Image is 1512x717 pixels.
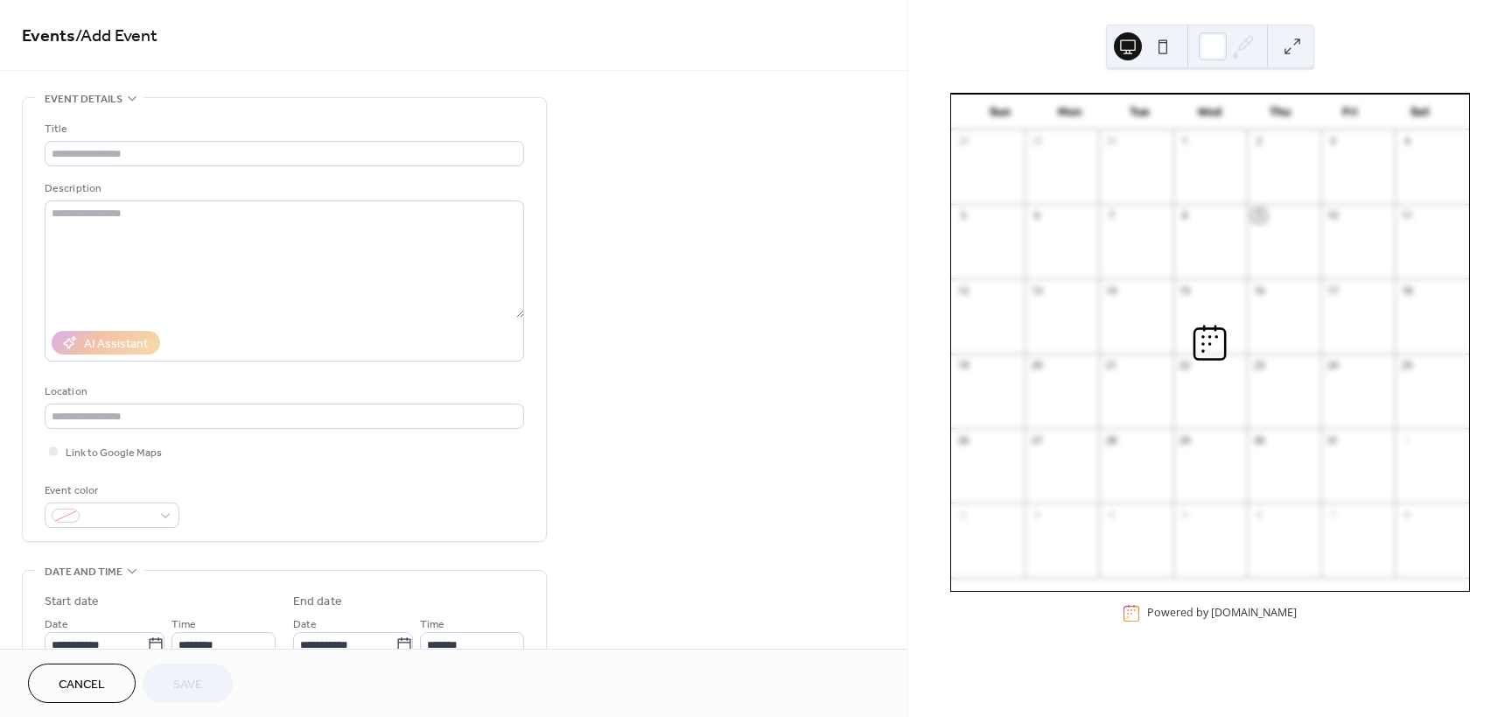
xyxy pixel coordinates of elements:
[1179,284,1192,297] div: 15
[1400,433,1413,446] div: 1
[45,563,122,581] span: Date and time
[1315,95,1385,130] div: Fri
[45,90,122,109] span: Event details
[1326,135,1340,148] div: 3
[1104,135,1117,148] div: 30
[1104,433,1117,446] div: 28
[1245,95,1315,130] div: Thu
[1179,135,1192,148] div: 1
[1326,508,1340,521] div: 7
[956,359,969,372] div: 19
[22,19,75,53] a: Events
[956,135,969,148] div: 28
[1179,433,1192,446] div: 29
[1104,209,1117,222] div: 7
[45,120,521,138] div: Title
[171,615,196,634] span: Time
[1104,508,1117,521] div: 4
[1147,606,1297,621] div: Powered by
[1252,284,1265,297] div: 16
[1252,359,1265,372] div: 23
[1030,209,1043,222] div: 6
[1030,284,1043,297] div: 13
[1252,209,1265,222] div: 9
[956,284,969,297] div: 12
[1211,606,1297,621] a: [DOMAIN_NAME]
[1400,135,1413,148] div: 4
[1030,508,1043,521] div: 3
[1035,95,1105,130] div: Mon
[1252,135,1265,148] div: 2
[75,19,157,53] span: / Add Event
[1030,359,1043,372] div: 20
[965,95,1035,130] div: Sun
[956,209,969,222] div: 5
[1400,359,1413,372] div: 25
[1179,508,1192,521] div: 5
[28,664,136,703] button: Cancel
[1400,209,1413,222] div: 11
[1030,433,1043,446] div: 27
[1252,433,1265,446] div: 30
[45,593,99,611] div: Start date
[1400,284,1413,297] div: 18
[66,444,162,462] span: Link to Google Maps
[59,676,105,694] span: Cancel
[1326,433,1340,446] div: 31
[1030,135,1043,148] div: 29
[420,615,444,634] span: Time
[1104,359,1117,372] div: 21
[45,482,176,500] div: Event color
[1326,284,1340,297] div: 17
[1385,95,1455,130] div: Sat
[45,383,521,401] div: Location
[45,615,68,634] span: Date
[956,433,969,446] div: 26
[293,615,317,634] span: Date
[1105,95,1175,130] div: Tue
[1179,209,1192,222] div: 8
[1175,95,1245,130] div: Wed
[1326,209,1340,222] div: 10
[1179,359,1192,372] div: 22
[1252,508,1265,521] div: 6
[293,593,342,611] div: End date
[1400,508,1413,521] div: 8
[1104,284,1117,297] div: 14
[956,508,969,521] div: 2
[1326,359,1340,372] div: 24
[45,179,521,198] div: Description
